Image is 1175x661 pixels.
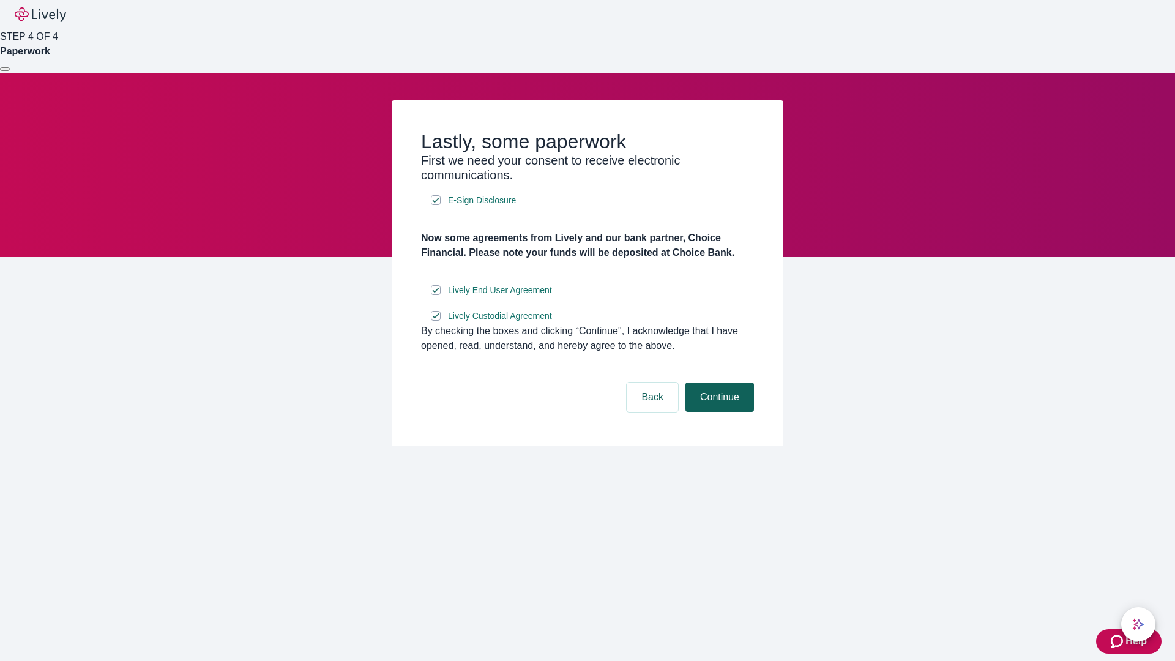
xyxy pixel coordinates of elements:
[1096,629,1162,654] button: Zendesk support iconHelp
[448,284,552,297] span: Lively End User Agreement
[685,383,754,412] button: Continue
[446,283,554,298] a: e-sign disclosure document
[448,194,516,207] span: E-Sign Disclosure
[446,193,518,208] a: e-sign disclosure document
[1125,634,1147,649] span: Help
[15,7,66,22] img: Lively
[1111,634,1125,649] svg: Zendesk support icon
[1132,618,1144,630] svg: Lively AI Assistant
[446,308,554,324] a: e-sign disclosure document
[421,153,754,182] h3: First we need your consent to receive electronic communications.
[1121,607,1155,641] button: chat
[421,130,754,153] h2: Lastly, some paperwork
[421,324,754,353] div: By checking the boxes and clicking “Continue", I acknowledge that I have opened, read, understand...
[448,310,552,323] span: Lively Custodial Agreement
[627,383,678,412] button: Back
[421,231,754,260] h4: Now some agreements from Lively and our bank partner, Choice Financial. Please note your funds wi...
